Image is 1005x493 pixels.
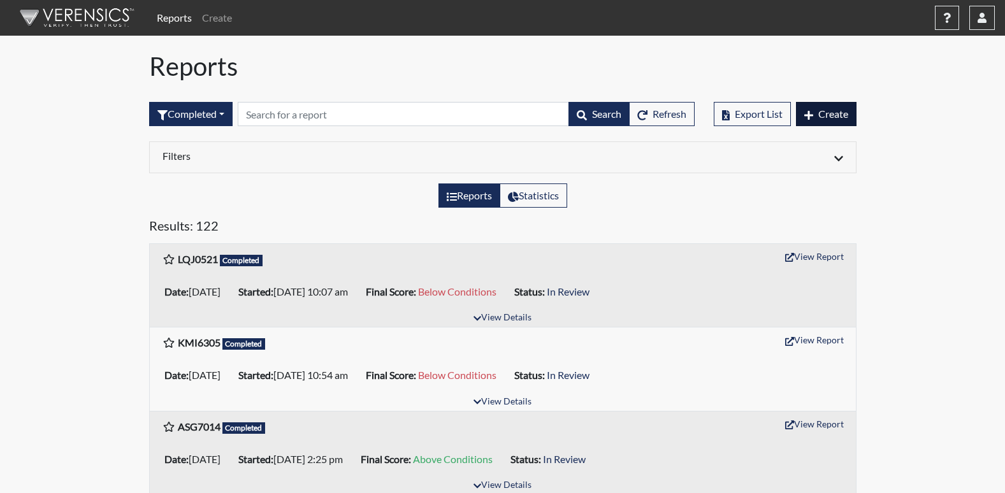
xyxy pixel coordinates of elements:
b: Date: [164,285,189,297]
li: [DATE] [159,449,233,469]
button: View Report [779,414,850,434]
button: View Details [468,310,537,327]
button: Create [796,102,857,126]
li: [DATE] 2:25 pm [233,449,356,469]
span: Create [818,108,848,120]
b: Final Score: [361,453,411,465]
button: Search [568,102,630,126]
b: Status: [510,453,541,465]
b: Status: [514,285,545,297]
a: Create [197,5,237,31]
div: Click to expand/collapse filters [153,150,853,165]
span: Completed [222,422,266,434]
span: Completed [222,338,266,350]
span: Below Conditions [418,285,496,297]
b: KMI6305 [178,336,221,348]
span: In Review [547,369,589,381]
h5: Results: 122 [149,218,857,238]
button: Refresh [629,102,695,126]
div: Filter by interview status [149,102,233,126]
h1: Reports [149,51,857,82]
b: ASG7014 [178,420,221,432]
button: View Details [468,394,537,411]
b: LQJ0521 [178,253,218,265]
input: Search by Registration ID, Interview Number, or Investigation Name. [238,102,569,126]
span: Search [592,108,621,120]
button: Export List [714,102,791,126]
b: Date: [164,369,189,381]
li: [DATE] 10:54 am [233,365,361,385]
b: Final Score: [366,369,416,381]
span: In Review [547,285,589,297]
b: Started: [238,453,273,465]
button: View Report [779,246,850,266]
label: View statistics about completed interviews [500,183,567,208]
li: [DATE] [159,282,233,302]
span: Above Conditions [413,453,493,465]
button: View Report [779,330,850,350]
b: Started: [238,285,273,297]
b: Started: [238,369,273,381]
b: Date: [164,453,189,465]
b: Status: [514,369,545,381]
span: Completed [220,255,263,266]
b: Final Score: [366,285,416,297]
h6: Filters [163,150,493,162]
span: In Review [543,453,586,465]
a: Reports [152,5,197,31]
span: Export List [735,108,783,120]
button: Completed [149,102,233,126]
span: Below Conditions [418,369,496,381]
li: [DATE] [159,365,233,385]
li: [DATE] 10:07 am [233,282,361,302]
label: View the list of reports [438,183,500,208]
span: Refresh [653,108,686,120]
